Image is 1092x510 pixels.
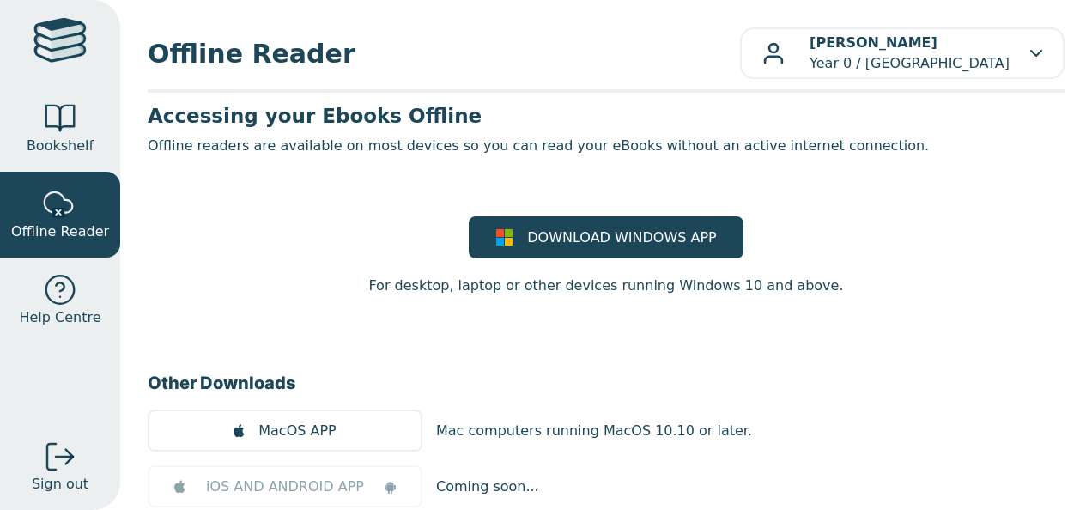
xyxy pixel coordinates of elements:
[148,136,1065,156] p: Offline readers are available on most devices so you can read your eBooks without an active inter...
[148,410,422,452] a: MacOS APP
[148,370,1065,396] h3: Other Downloads
[19,307,100,328] span: Help Centre
[32,474,88,495] span: Sign out
[206,477,364,497] span: iOS AND ANDROID APP
[27,136,94,156] span: Bookshelf
[436,421,752,441] p: Mac computers running MacOS 10.10 or later.
[810,34,937,51] b: [PERSON_NAME]
[436,477,539,497] p: Coming soon...
[810,33,1010,74] p: Year 0 / [GEOGRAPHIC_DATA]
[148,34,740,73] span: Offline Reader
[11,222,109,242] span: Offline Reader
[527,228,716,248] span: DOWNLOAD WINDOWS APP
[469,216,743,258] a: DOWNLOAD WINDOWS APP
[740,27,1065,79] button: [PERSON_NAME]Year 0 / [GEOGRAPHIC_DATA]
[368,276,843,296] p: For desktop, laptop or other devices running Windows 10 and above.
[148,103,1065,129] h3: Accessing your Ebooks Offline
[258,421,336,441] span: MacOS APP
